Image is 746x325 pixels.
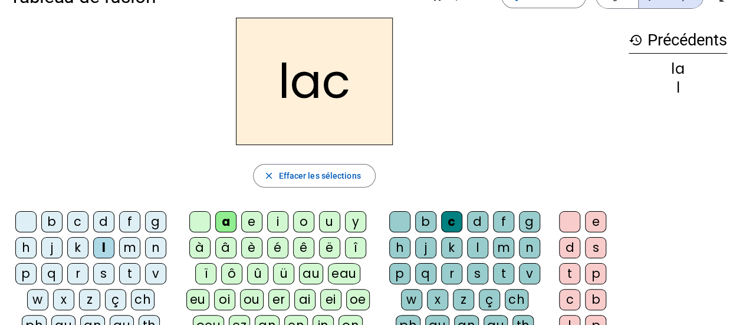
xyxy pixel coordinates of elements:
div: ë [319,237,340,258]
mat-icon: history [629,33,643,47]
div: eau [328,263,360,284]
div: û [247,263,268,284]
div: p [15,263,37,284]
div: p [585,263,606,284]
div: oi [214,289,235,310]
div: f [493,211,514,232]
div: ch [505,289,528,310]
div: s [467,263,488,284]
h2: lac [236,18,393,145]
div: i [267,211,288,232]
div: oe [346,289,370,310]
div: n [519,237,540,258]
button: Effacer les sélections [253,164,375,188]
div: z [79,289,100,310]
div: t [559,263,580,284]
div: t [119,263,140,284]
div: d [93,211,114,232]
div: ch [131,289,155,310]
div: er [268,289,290,310]
div: k [67,237,88,258]
div: f [119,211,140,232]
div: e [585,211,606,232]
span: Effacer les sélections [278,169,360,183]
div: j [41,237,63,258]
div: ü [273,263,294,284]
div: à [189,237,211,258]
div: t [493,263,514,284]
div: e [241,211,262,232]
div: ï [195,263,216,284]
div: d [559,237,580,258]
div: x [427,289,448,310]
div: k [441,237,462,258]
div: c [441,211,462,232]
div: m [119,237,140,258]
div: g [519,211,540,232]
div: v [519,263,540,284]
div: la [629,62,727,76]
div: eu [186,289,209,310]
div: q [41,263,63,284]
div: s [585,237,606,258]
div: ê [293,237,314,258]
div: g [145,211,166,232]
div: b [585,289,606,310]
div: a [215,211,236,232]
h3: Précédents [629,27,727,54]
div: è [241,237,262,258]
div: z [453,289,474,310]
div: ou [240,289,264,310]
div: l [467,237,488,258]
div: é [267,237,288,258]
div: c [559,289,580,310]
div: c [67,211,88,232]
div: ç [105,289,126,310]
div: y [345,211,366,232]
div: l [629,81,727,95]
div: j [415,237,436,258]
div: x [53,289,74,310]
div: au [299,263,323,284]
div: w [401,289,422,310]
div: ai [294,289,316,310]
div: w [27,289,48,310]
div: q [415,263,436,284]
div: h [389,237,410,258]
div: p [389,263,410,284]
div: â [215,237,236,258]
div: r [441,263,462,284]
div: b [41,211,63,232]
div: s [93,263,114,284]
div: u [319,211,340,232]
div: d [467,211,488,232]
div: o [293,211,314,232]
div: h [15,237,37,258]
div: b [415,211,436,232]
mat-icon: close [263,170,274,181]
div: l [93,237,114,258]
div: î [345,237,366,258]
div: ô [221,263,242,284]
div: v [145,263,166,284]
div: ei [320,289,341,310]
div: ç [479,289,500,310]
div: n [145,237,166,258]
div: m [493,237,514,258]
div: r [67,263,88,284]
